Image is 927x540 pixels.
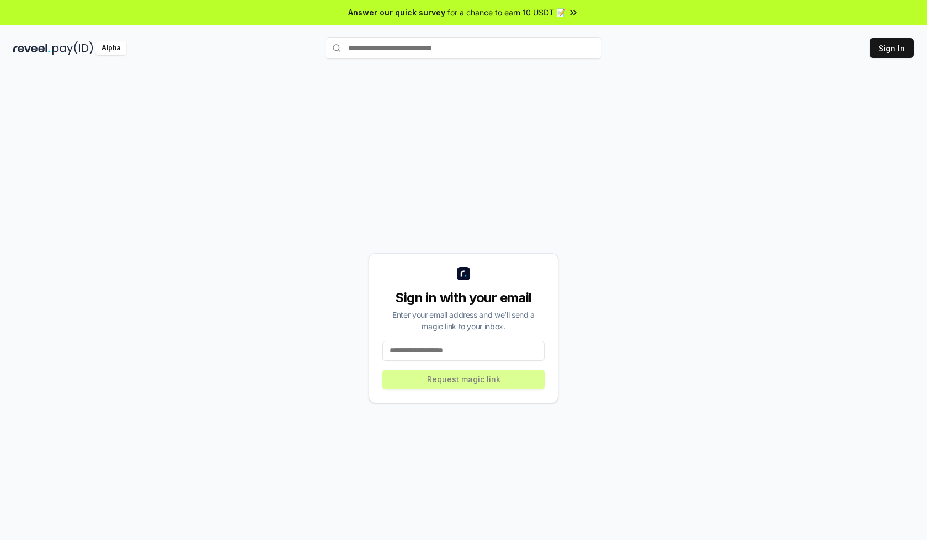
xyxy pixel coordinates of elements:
[447,7,566,18] span: for a chance to earn 10 USDT 📝
[95,41,126,55] div: Alpha
[382,289,545,307] div: Sign in with your email
[52,41,93,55] img: pay_id
[870,38,914,58] button: Sign In
[382,309,545,332] div: Enter your email address and we’ll send a magic link to your inbox.
[457,267,470,280] img: logo_small
[348,7,445,18] span: Answer our quick survey
[13,41,50,55] img: reveel_dark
